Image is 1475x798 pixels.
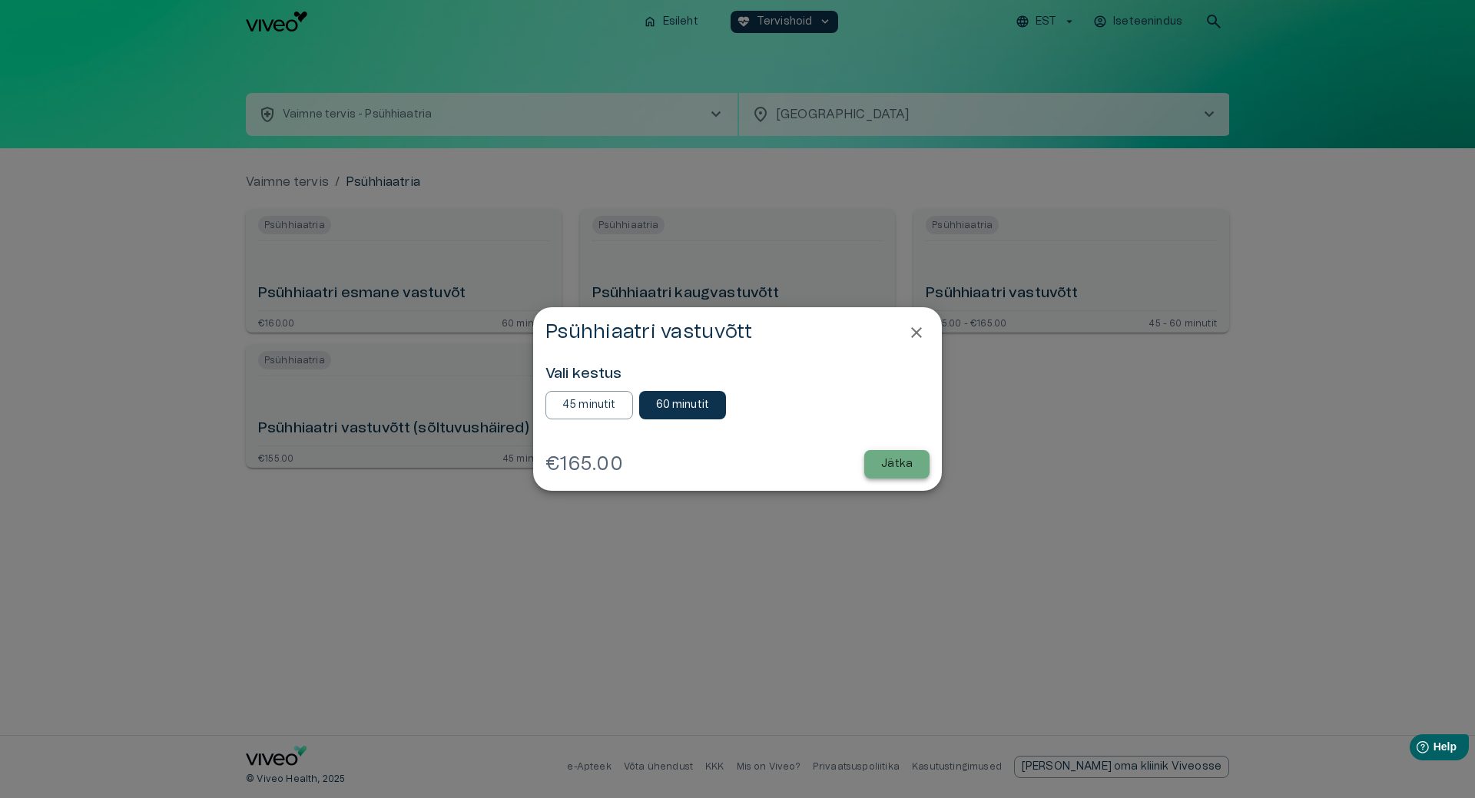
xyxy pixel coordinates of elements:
button: Jätka [864,450,930,478]
p: 60 minutit [656,397,710,413]
iframe: Help widget launcher [1355,728,1475,771]
button: Close [903,320,930,346]
h4: €165.00 [545,452,623,476]
h4: Psühhiaatri vastuvõtt [545,320,752,344]
p: 45 minutit [562,397,616,413]
button: 45 minutit [545,391,633,419]
button: 60 minutit [639,391,727,419]
p: Jätka [881,456,913,472]
h6: Vali kestus [545,364,930,385]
